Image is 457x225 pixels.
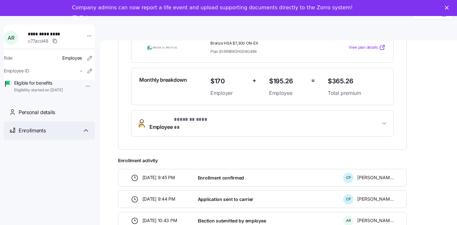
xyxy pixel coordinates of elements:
span: c77acd48 [28,38,48,44]
span: Employee ID [4,68,29,74]
span: + [252,76,256,85]
span: C P [346,197,351,201]
span: Enrollment activity [118,157,407,164]
span: [DATE] 9:44 PM [142,196,175,202]
span: C P [346,176,351,179]
a: Take a tour [72,15,112,22]
a: View plan details [349,44,385,51]
span: [PERSON_NAME] [357,174,394,181]
span: - [80,68,82,74]
span: A R [346,219,351,222]
span: A R [8,35,14,40]
span: Bronze HSA $7,300 ON-EX [210,41,323,46]
span: Personal details [19,108,55,116]
span: Role [4,55,13,61]
span: $365.26 [328,76,385,87]
span: Enrollments [19,127,46,135]
div: Close [445,6,451,10]
span: Application sent to carrier [198,196,253,203]
span: Employee [149,116,213,131]
span: Total premium [328,89,385,97]
span: Employee [269,89,306,97]
span: [DATE] 10:43 PM [142,217,177,224]
span: $170 [210,76,247,87]
span: Eligible for benefits [14,80,63,86]
span: Eligibility started on [DATE] [14,88,63,93]
span: Election submitted by employee [198,218,266,224]
div: Company admins can now report a life event and upload supporting documents directly to the Zorro ... [72,4,353,11]
span: [PERSON_NAME] [357,217,394,224]
span: = [311,76,315,85]
span: Monthly breakdown [139,76,187,84]
span: Enrollment confirmed [198,175,244,181]
img: Medical Mutual [139,40,185,55]
span: View plan details [349,45,378,51]
span: $195.26 [269,76,306,87]
span: Plan ID: 99969OH0080498 [210,49,257,54]
span: [PERSON_NAME] [357,196,394,202]
span: Employer [210,89,247,97]
span: [DATE] 9:45 PM [142,174,175,181]
span: Employee [62,55,82,61]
